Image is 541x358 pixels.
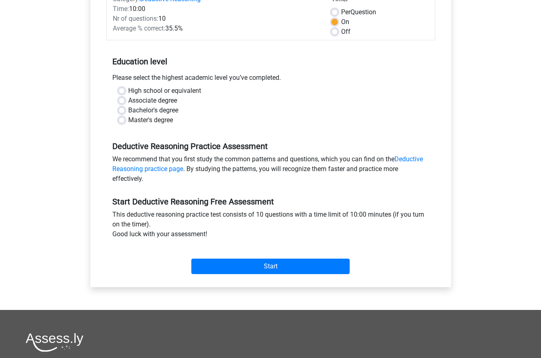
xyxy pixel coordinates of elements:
div: We recommend that you first study the common patterns and questions, which you can find on the . ... [106,154,435,187]
label: High school or equivalent [128,86,201,96]
h5: Deductive Reasoning Practice Assessment [112,141,429,151]
div: 10:00 [107,4,325,14]
span: Nr of questions: [113,15,158,22]
div: 10 [107,14,325,24]
label: Question [341,7,376,17]
div: 35.5% [107,24,325,33]
h5: Start Deductive Reasoning Free Assessment [112,197,429,206]
label: Off [341,27,350,37]
span: Per [341,8,350,16]
div: This deductive reasoning practice test consists of 10 questions with a time limit of 10:00 minute... [106,210,435,242]
div: Please select the highest academic level you’ve completed. [106,73,435,86]
label: On [341,17,349,27]
span: Time: [113,5,129,13]
label: Bachelor's degree [128,105,178,115]
span: Average % correct: [113,24,165,32]
label: Master's degree [128,115,173,125]
input: Start [191,259,350,274]
h5: Education level [112,53,429,70]
label: Associate degree [128,96,177,105]
img: Assessly logo [26,333,83,352]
